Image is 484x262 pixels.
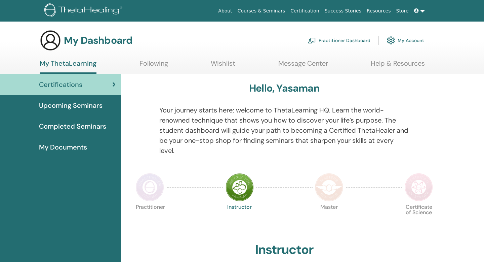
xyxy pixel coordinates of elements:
[315,173,343,201] img: Master
[226,204,254,233] p: Instructor
[40,30,61,51] img: generic-user-icon.jpg
[371,59,425,72] a: Help & Resources
[159,105,410,156] p: Your journey starts here; welcome to ThetaLearning HQ. Learn the world-renowned technique that sh...
[278,59,328,72] a: Message Center
[215,5,235,17] a: About
[249,82,320,94] h3: Hello, Yasaman
[255,242,314,258] h2: Instructor
[136,173,164,201] img: Practitioner
[405,173,433,201] img: Certificate of Science
[315,204,343,233] p: Master
[288,5,322,17] a: Certification
[308,33,370,48] a: Practitioner Dashboard
[136,204,164,233] p: Practitioner
[387,33,424,48] a: My Account
[405,204,433,233] p: Certificate of Science
[44,3,125,19] img: logo.png
[39,79,82,90] span: Certifications
[139,59,168,72] a: Following
[394,5,411,17] a: Store
[39,100,103,110] span: Upcoming Seminars
[39,142,87,152] span: My Documents
[322,5,364,17] a: Success Stories
[40,59,96,74] a: My ThetaLearning
[235,5,288,17] a: Courses & Seminars
[39,121,106,131] span: Completed Seminars
[211,59,235,72] a: Wishlist
[387,35,395,46] img: cog.svg
[64,34,132,46] h3: My Dashboard
[308,37,316,43] img: chalkboard-teacher.svg
[364,5,394,17] a: Resources
[226,173,254,201] img: Instructor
